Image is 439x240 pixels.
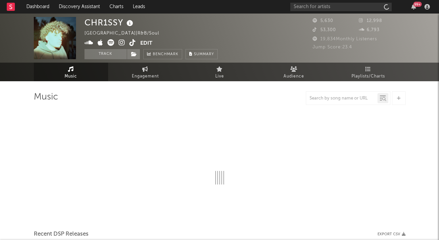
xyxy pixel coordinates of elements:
a: Music [34,63,108,81]
a: Playlists/Charts [331,63,406,81]
button: Summary [186,49,218,59]
button: Edit [140,39,152,48]
input: Search for artists [290,3,392,11]
a: Live [182,63,257,81]
span: Benchmark [153,50,178,59]
span: Music [65,72,77,81]
span: Summary [194,52,214,56]
div: [GEOGRAPHIC_DATA] | R&B/Soul [84,29,167,38]
div: CHR1SSY [84,17,135,28]
span: 5,630 [313,19,333,23]
span: Playlists/Charts [351,72,385,81]
span: 53,300 [313,28,336,32]
button: Export CSV [377,232,406,236]
span: 12,998 [359,19,382,23]
button: Track [84,49,127,59]
a: Benchmark [143,49,182,59]
input: Search by song name or URL [306,96,377,101]
a: Audience [257,63,331,81]
span: Jump Score: 23.4 [313,45,352,49]
span: Audience [284,72,304,81]
span: 19,834 Monthly Listeners [313,37,377,41]
button: 99+ [411,4,416,9]
span: Recent DSP Releases [34,230,89,238]
div: 99 + [413,2,422,7]
a: Engagement [108,63,182,81]
span: Engagement [132,72,159,81]
span: 6,793 [359,28,380,32]
span: Live [215,72,224,81]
